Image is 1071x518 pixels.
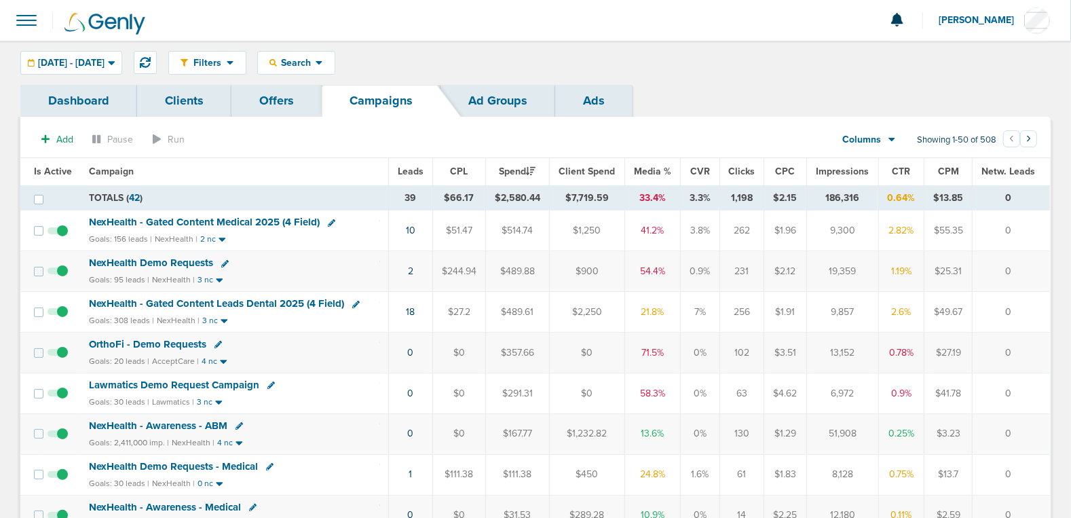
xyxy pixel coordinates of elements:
td: 231 [719,251,764,292]
td: $51.47 [432,210,485,251]
td: 0.64% [878,185,924,210]
td: $1.96 [764,210,807,251]
td: 41.2% [625,210,681,251]
td: 2.6% [878,292,924,333]
small: 4 nc [217,438,233,448]
span: [DATE] - [DATE] [38,58,105,68]
td: $244.94 [432,251,485,292]
td: 0.75% [878,454,924,495]
td: 0 [973,333,1051,373]
td: 0.78% [878,333,924,373]
span: Client Spend [559,166,616,177]
td: 7% [681,292,719,333]
td: 13.6% [625,413,681,454]
td: 58.3% [625,373,681,413]
td: $3.23 [924,413,973,454]
img: Genly [64,13,145,35]
td: 0 [973,185,1051,210]
td: 51,908 [806,413,878,454]
td: $13.85 [924,185,973,210]
td: $27.19 [924,333,973,373]
td: $0 [432,373,485,413]
small: NexHealth | [172,438,214,447]
td: $167.77 [485,413,549,454]
td: 61 [719,454,764,495]
td: 9,300 [806,210,878,251]
span: NexHealth - Awareness - Medical [89,501,241,513]
td: 1.19% [878,251,924,292]
td: $2,580.44 [485,185,549,210]
span: Search [277,57,316,69]
td: 0% [681,333,719,373]
small: NexHealth | [157,316,200,325]
td: 63 [719,373,764,413]
td: $4.62 [764,373,807,413]
span: NexHealth Demo Requests - Medical [89,460,258,473]
td: $0 [550,373,625,413]
td: $1.29 [764,413,807,454]
span: Impressions [816,166,869,177]
td: $49.67 [924,292,973,333]
td: $357.66 [485,333,549,373]
td: $1.83 [764,454,807,495]
span: Add [56,134,73,145]
td: 21.8% [625,292,681,333]
td: 19,359 [806,251,878,292]
span: Clicks [728,166,755,177]
a: Dashboard [20,85,137,117]
small: Goals: 30 leads | [89,479,149,489]
td: TOTALS ( ) [81,185,388,210]
small: NexHealth | [152,479,195,488]
td: 0% [681,373,719,413]
span: Is Active [34,166,72,177]
small: NexHealth | [155,234,198,244]
span: CVR [690,166,710,177]
td: $111.38 [485,454,549,495]
td: 0 [973,210,1051,251]
td: 8,128 [806,454,878,495]
a: 0 [407,428,413,439]
td: 24.8% [625,454,681,495]
a: 1 [409,468,412,480]
span: Netw. Leads [982,166,1036,177]
small: Goals: 156 leads | [89,234,152,244]
td: 262 [719,210,764,251]
td: 0.9% [878,373,924,413]
td: 3.3% [681,185,719,210]
td: $0 [432,333,485,373]
td: 1,198 [719,185,764,210]
small: AcceptCare | [152,356,199,366]
td: $1,232.82 [550,413,625,454]
small: NexHealth | [152,275,195,284]
td: 0.9% [681,251,719,292]
small: 3 nc [198,275,213,285]
td: 13,152 [806,333,878,373]
td: $2,250 [550,292,625,333]
td: 39 [389,185,433,210]
td: 0 [973,413,1051,454]
span: NexHealth - Gated Content Medical 2025 (4 Field) [89,216,320,228]
small: 3 nc [197,397,212,407]
a: 0 [407,347,413,358]
td: 33.4% [625,185,681,210]
td: $111.38 [432,454,485,495]
span: CPC [776,166,795,177]
a: Ad Groups [440,85,555,117]
td: $1,250 [550,210,625,251]
td: $25.31 [924,251,973,292]
td: $0 [550,333,625,373]
td: $2.12 [764,251,807,292]
span: [PERSON_NAME] [939,16,1023,25]
td: 3.8% [681,210,719,251]
a: Clients [137,85,231,117]
small: Lawmatics | [152,397,194,407]
span: CTR [892,166,911,177]
td: 186,316 [806,185,878,210]
small: 2 nc [200,234,216,244]
a: 10 [406,225,415,236]
span: Columns [843,133,882,147]
td: 0 [973,454,1051,495]
a: 18 [406,306,415,318]
span: Media % [634,166,671,177]
small: 0 nc [198,479,213,489]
